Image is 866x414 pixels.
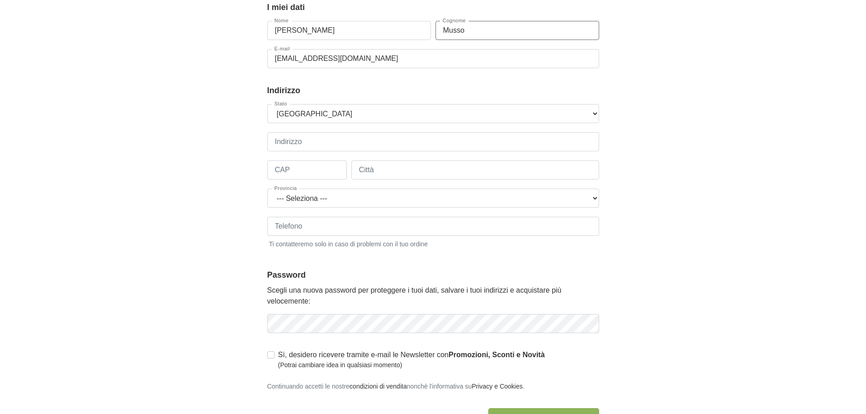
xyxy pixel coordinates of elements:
input: Indirizzo [267,132,599,151]
strong: Promozioni, Sconti e Novità [449,351,545,359]
small: Ti contatteremo solo in caso di problemi con il tuo ordine [267,238,599,249]
label: Nome [272,18,291,23]
label: Cognome [440,18,469,23]
small: Continuando accetti le nostre nonchè l'informativa su . [267,383,525,390]
p: Scegli una nuova password per proteggere i tuoi dati, salvare i tuoi indirizzi e acquistare più v... [267,285,599,307]
small: (Potrai cambiare idea in qualsiasi momento) [278,360,545,370]
input: Città [351,160,599,180]
label: Stato [272,101,290,106]
input: E-mail [267,49,599,68]
label: E-mail [272,46,293,51]
label: Sì, desidero ricevere tramite e-mail le Newsletter con [278,349,545,370]
input: CAP [267,160,347,180]
a: Privacy e Cookies [472,383,523,390]
a: condizioni di vendita [350,383,407,390]
label: Provincia [272,186,300,191]
input: Cognome [436,21,599,40]
legend: Password [267,269,599,281]
input: Nome [267,21,431,40]
legend: I miei dati [267,1,599,14]
input: Telefono [267,217,599,236]
legend: Indirizzo [267,85,599,97]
